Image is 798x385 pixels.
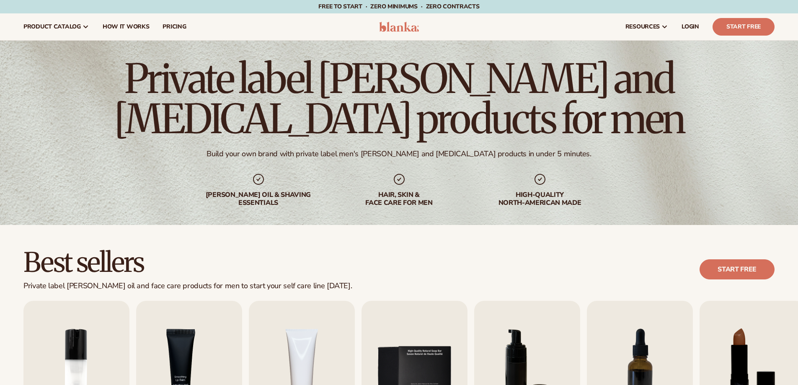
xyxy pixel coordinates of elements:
span: resources [625,23,660,30]
div: Private label [PERSON_NAME] oil and face care products for men to start your self care line [DATE]. [23,282,352,291]
span: Free to start · ZERO minimums · ZERO contracts [318,3,479,10]
a: product catalog [17,13,96,40]
div: [PERSON_NAME] oil & shaving essentials [205,191,312,207]
a: Start Free [713,18,775,36]
span: How It Works [103,23,150,30]
a: Start free [700,259,775,279]
a: resources [619,13,675,40]
h2: Best sellers [23,248,352,276]
div: hair, skin & face care for men [346,191,453,207]
span: pricing [163,23,186,30]
h1: Private label [PERSON_NAME] and [MEDICAL_DATA] products for men [23,59,775,139]
span: LOGIN [682,23,699,30]
a: LOGIN [675,13,706,40]
a: How It Works [96,13,156,40]
span: product catalog [23,23,81,30]
div: High-quality North-american made [486,191,594,207]
div: Build your own brand with private label men's [PERSON_NAME] and [MEDICAL_DATA] products in under ... [207,149,591,159]
img: logo [379,22,419,32]
a: pricing [156,13,193,40]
